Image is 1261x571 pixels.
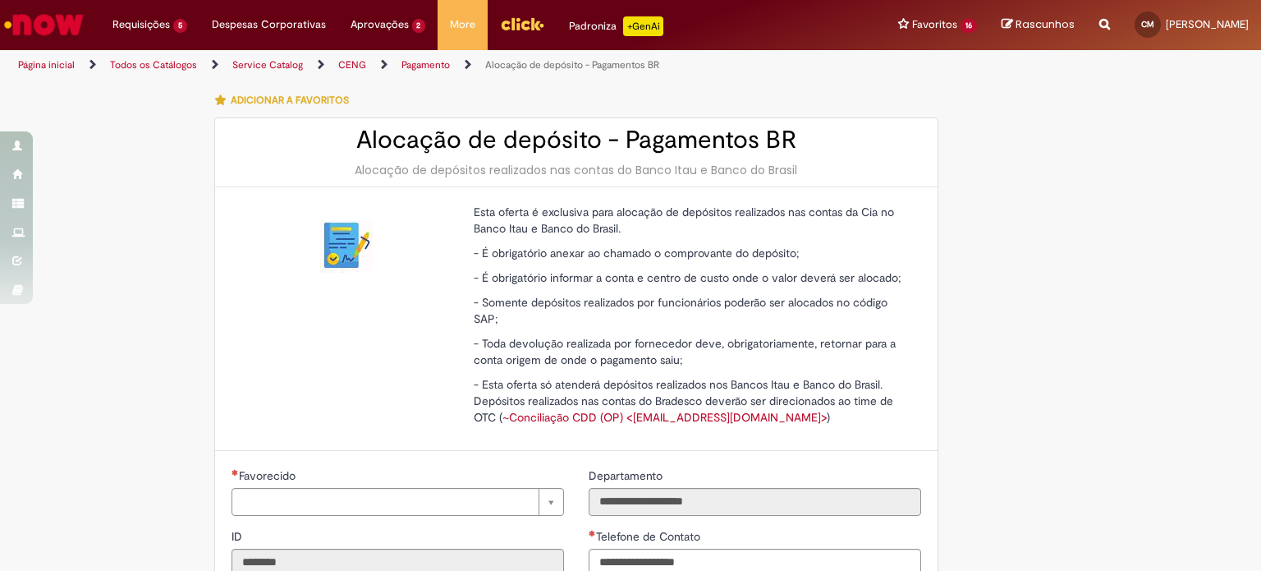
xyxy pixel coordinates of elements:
a: CENG [338,58,366,71]
a: Todos os Catálogos [110,58,197,71]
p: - É obrigatório informar a conta e centro de custo onde o valor deverá ser alocado; [474,269,909,286]
button: Adicionar a Favoritos [214,83,358,117]
span: Rascunhos [1016,16,1075,32]
div: Padroniza [569,16,663,36]
a: Service Catalog [232,58,303,71]
p: - É obrigatório anexar ao chamado o comprovante do depósito; [474,245,909,261]
span: Somente leitura - Departamento [589,468,666,483]
span: [PERSON_NAME] [1166,17,1249,31]
p: - Esta oferta só atenderá depósitos realizados nos Bancos Itau e Banco do Brasil. Depósitos reali... [474,376,909,426]
span: Aprovações [351,16,409,33]
img: click_logo_yellow_360x200.png [500,12,544,36]
p: - Somente depósitos realizados por funcionários poderão ser alocados no código SAP; [474,294,909,327]
p: +GenAi [623,16,663,36]
span: Requisições [112,16,170,33]
span: 5 [173,19,187,33]
span: CM [1141,19,1154,30]
p: - Toda devolução realizada por fornecedor deve, obrigatoriamente, retornar para a conta origem de... [474,335,909,368]
span: Obrigatório Preenchido [589,530,596,536]
h2: Alocação de depósito - Pagamentos BR [232,127,921,154]
span: Despesas Corporativas [212,16,326,33]
div: Alocação de depósitos realizados nas contas do Banco Itau e Banco do Brasil [232,162,921,178]
a: ~Conciliação CDD (OP) <[EMAIL_ADDRESS][DOMAIN_NAME]> [502,410,827,425]
input: Departamento [589,488,921,516]
a: Limpar campo Favorecido [232,488,564,516]
p: Esta oferta é exclusiva para alocação de depósitos realizados nas contas da Cia no Banco Itau e B... [474,204,909,237]
a: Rascunhos [1002,17,1075,33]
span: 2 [412,19,426,33]
span: Necessários [232,469,239,476]
a: Pagamento [401,58,450,71]
ul: Trilhas de página [12,50,828,81]
span: Somente leitura - ID [232,529,245,544]
label: Somente leitura - Departamento [589,467,666,484]
label: Somente leitura - ID [232,528,245,545]
a: Alocação de depósito - Pagamentos BR [485,58,659,71]
span: More [450,16,475,33]
span: Telefone de Contato [596,529,704,544]
img: ServiceNow [2,8,86,41]
img: Alocação de depósito - Pagamentos BR [320,220,373,273]
span: Favoritos [912,16,957,33]
span: Necessários - Favorecido [239,468,299,483]
a: Página inicial [18,58,75,71]
span: Adicionar a Favoritos [231,94,349,107]
span: 16 [961,19,977,33]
